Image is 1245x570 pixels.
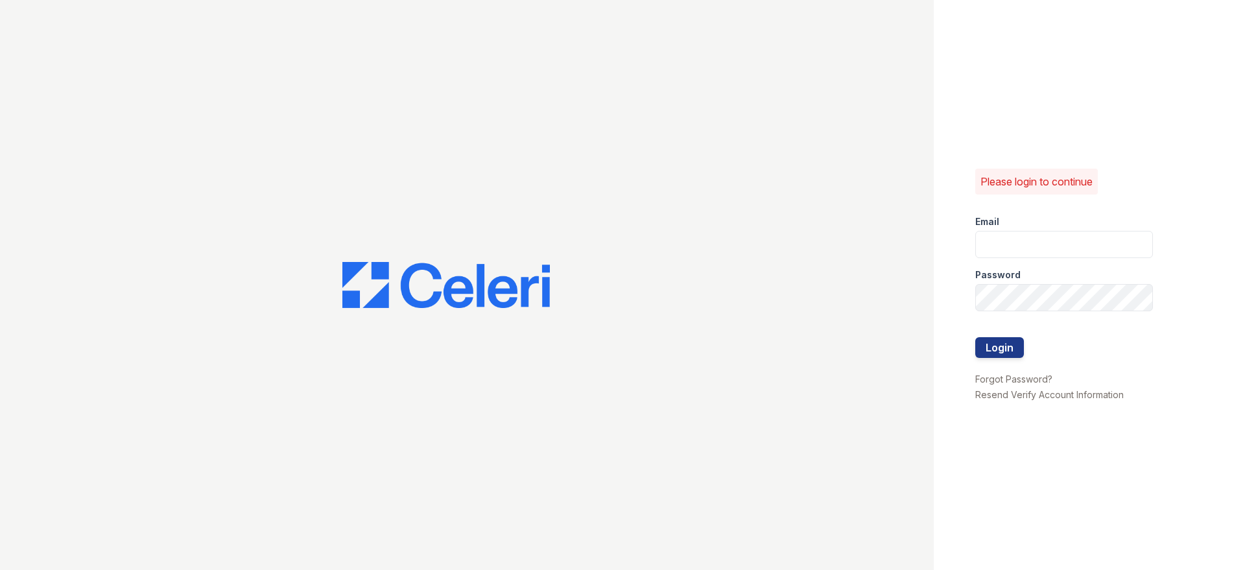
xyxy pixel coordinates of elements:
button: Login [975,337,1024,358]
label: Password [975,268,1021,281]
a: Forgot Password? [975,374,1052,385]
p: Please login to continue [980,174,1093,189]
label: Email [975,215,999,228]
img: CE_Logo_Blue-a8612792a0a2168367f1c8372b55b34899dd931a85d93a1a3d3e32e68fde9ad4.png [342,262,550,309]
a: Resend Verify Account Information [975,389,1124,400]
